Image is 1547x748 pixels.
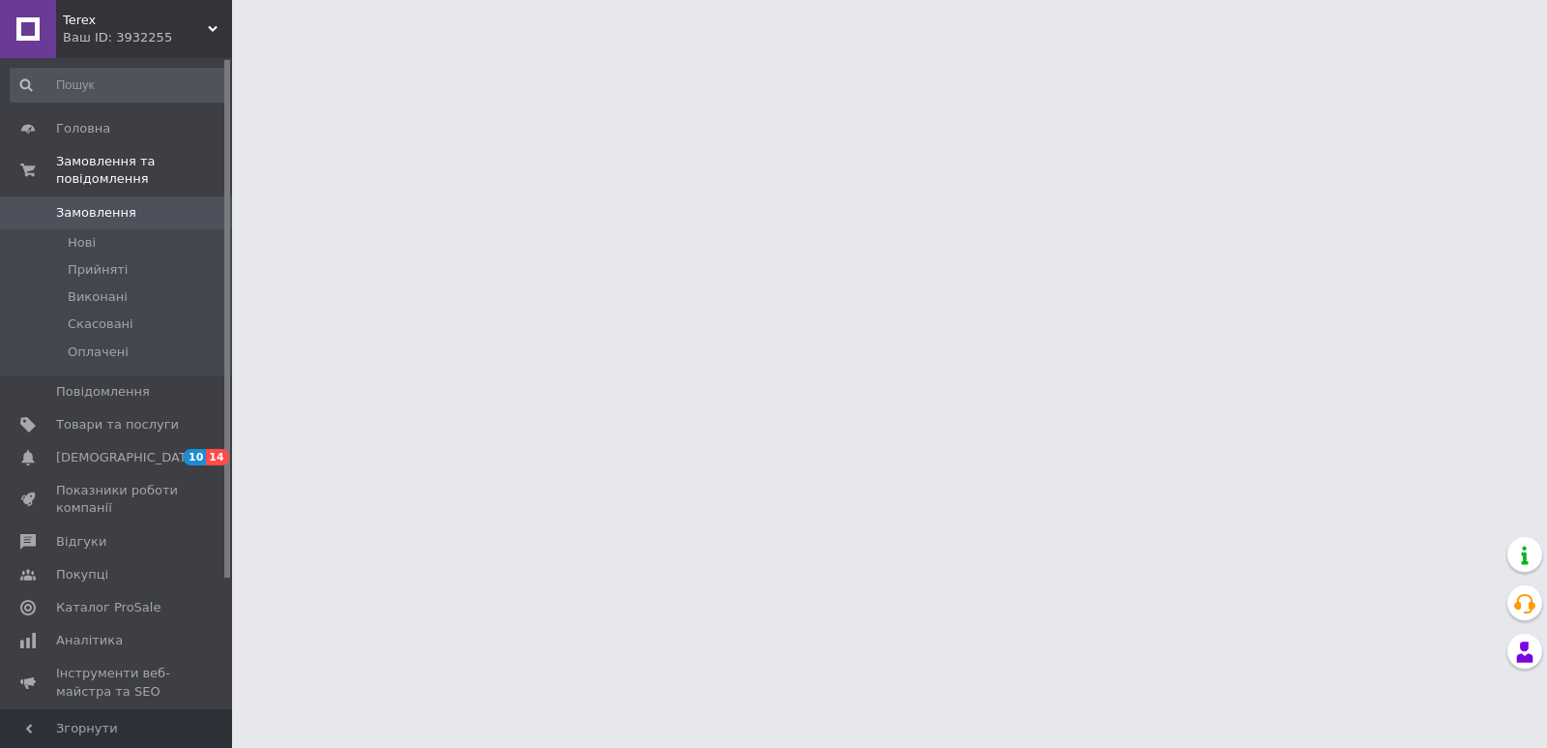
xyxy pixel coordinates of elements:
[56,533,106,551] span: Відгуки
[68,344,129,361] span: Оплачені
[56,383,150,401] span: Повідомлення
[68,234,96,252] span: Нові
[56,153,232,188] span: Замовлення та повідомлення
[63,29,232,46] div: Ваш ID: 3932255
[56,665,179,700] span: Інструменти веб-майстра та SEO
[68,288,128,306] span: Виконані
[56,632,123,649] span: Аналітика
[56,416,179,434] span: Товари та послуги
[63,12,208,29] span: Terex
[56,599,161,616] span: Каталог ProSale
[10,68,228,103] input: Пошук
[56,449,199,466] span: [DEMOGRAPHIC_DATA]
[68,315,133,333] span: Скасовані
[56,204,136,222] span: Замовлення
[206,449,228,465] span: 14
[56,482,179,517] span: Показники роботи компанії
[56,120,110,137] span: Головна
[184,449,206,465] span: 10
[68,261,128,279] span: Прийняті
[56,566,108,583] span: Покупці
